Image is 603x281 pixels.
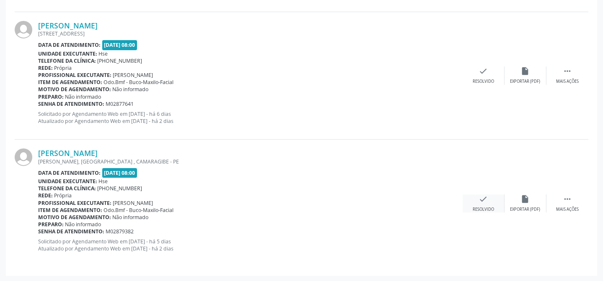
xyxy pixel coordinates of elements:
[38,221,64,228] b: Preparo:
[98,185,142,192] span: [PHONE_NUMBER]
[510,79,541,84] div: Exportar (PDF)
[38,148,98,158] a: [PERSON_NAME]
[113,199,153,207] span: [PERSON_NAME]
[38,50,97,57] b: Unidade executante:
[510,207,541,212] div: Exportar (PDF)
[38,79,102,86] b: Item de agendamento:
[38,192,53,199] b: Rede:
[102,40,137,50] span: [DATE] 08:00
[38,57,96,64] b: Telefone da clínica:
[38,158,463,165] div: [PERSON_NAME], [GEOGRAPHIC_DATA] , CAMARAGIBE - PE
[38,21,98,30] a: [PERSON_NAME]
[473,79,494,84] div: Resolvido
[38,185,96,192] b: Telefone da clínica:
[38,169,101,176] b: Data de atendimento:
[54,192,72,199] span: Própria
[54,64,72,72] span: Própria
[473,207,494,212] div: Resolvido
[38,41,101,49] b: Data de atendimento:
[99,178,108,185] span: Hse
[106,100,134,107] span: M02877641
[99,50,108,57] span: Hse
[15,148,32,166] img: img
[38,199,111,207] b: Profissional executante:
[479,194,488,204] i: check
[38,207,102,214] b: Item de agendamento:
[556,79,579,84] div: Mais ações
[98,57,142,64] span: [PHONE_NUMBER]
[102,168,137,178] span: [DATE] 08:00
[38,100,104,107] b: Senha de atendimento:
[65,221,101,228] span: Não informado
[38,238,463,252] p: Solicitado por Agendamento Web em [DATE] - há 5 dias Atualizado por Agendamento Web em [DATE] - h...
[38,72,111,79] b: Profissional executante:
[563,194,572,204] i: 
[563,66,572,76] i: 
[65,93,101,100] span: Não informado
[104,207,174,214] span: Odo.Bmf - Buco-Maxilo-Facial
[38,228,104,235] b: Senha de atendimento:
[38,214,111,221] b: Motivo de agendamento:
[38,86,111,93] b: Motivo de agendamento:
[113,214,149,221] span: Não informado
[479,66,488,76] i: check
[556,207,579,212] div: Mais ações
[104,79,174,86] span: Odo.Bmf - Buco-Maxilo-Facial
[38,93,64,100] b: Preparo:
[38,64,53,72] b: Rede:
[38,30,463,37] div: [STREET_ADDRESS]
[106,228,134,235] span: M02879382
[521,66,530,76] i: insert_drive_file
[38,110,463,125] p: Solicitado por Agendamento Web em [DATE] - há 6 dias Atualizado por Agendamento Web em [DATE] - h...
[113,72,153,79] span: [PERSON_NAME]
[15,21,32,38] img: img
[521,194,530,204] i: insert_drive_file
[113,86,149,93] span: Não informado
[38,178,97,185] b: Unidade executante:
